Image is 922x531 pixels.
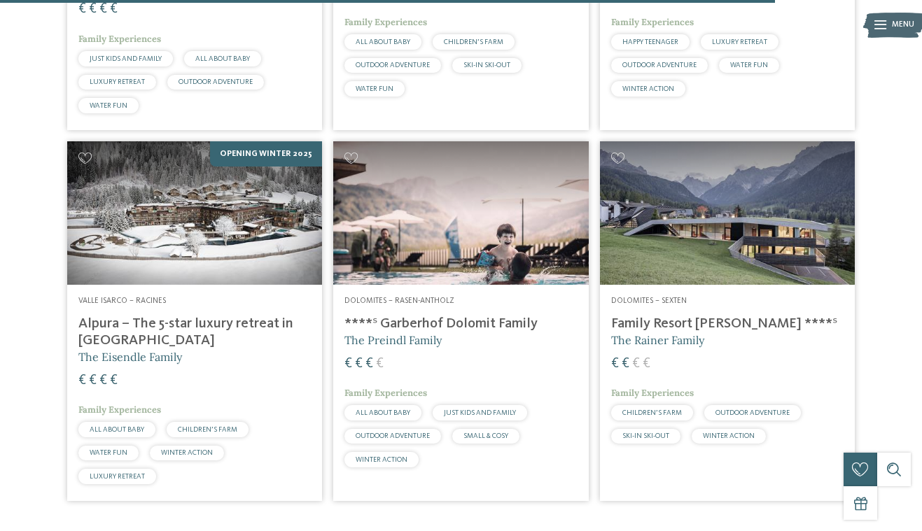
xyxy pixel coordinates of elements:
span: SMALL & COSY [463,432,508,439]
span: OUTDOOR ADVENTURE [622,62,697,69]
h4: ****ˢ Garberhof Dolomit Family [344,316,577,332]
h4: Alpura – The 5-star luxury retreat in [GEOGRAPHIC_DATA] [78,316,311,349]
h4: Family Resort [PERSON_NAME] ****ˢ [611,316,844,332]
span: Family Experiences [78,404,161,416]
span: HAPPY TEENAGER [622,38,678,45]
span: WINTER ACTION [622,85,674,92]
span: Family Experiences [344,16,427,28]
span: CHILDREN’S FARM [622,409,682,416]
span: € [365,357,373,371]
span: OUTDOOR ADVENTURE [179,78,253,85]
span: Dolomites – Sexten [611,297,687,305]
span: SKI-IN SKI-OUT [622,432,669,439]
span: Family Experiences [611,387,694,399]
span: WATER FUN [730,62,768,69]
span: The Eisendle Family [78,350,182,364]
span: ALL ABOUT BABY [90,426,144,433]
span: OUTDOOR ADVENTURE [715,409,790,416]
span: WINTER ACTION [356,456,407,463]
span: WINTER ACTION [161,449,213,456]
img: Family Resort Rainer ****ˢ [600,141,855,285]
img: Looking for family hotels? Find the best ones here! [67,141,322,285]
span: € [99,2,107,16]
a: Looking for family hotels? Find the best ones here! Dolomites – Sexten Family Resort [PERSON_NAME... [600,141,855,501]
span: € [622,357,629,371]
span: JUST KIDS AND FAMILY [444,409,516,416]
span: € [110,2,118,16]
span: Family Experiences [344,387,427,399]
span: The Preindl Family [344,333,442,347]
span: € [344,357,352,371]
span: WINTER ACTION [703,432,755,439]
span: WATER FUN [90,102,127,109]
span: € [355,357,363,371]
span: € [110,374,118,388]
span: OUTDOOR ADVENTURE [356,62,430,69]
span: € [376,357,384,371]
span: WATER FUN [356,85,393,92]
span: € [89,374,97,388]
span: € [89,2,97,16]
span: Family Experiences [78,33,161,45]
span: Family Experiences [611,16,694,28]
span: LUXURY RETREAT [90,78,145,85]
span: LUXURY RETREAT [712,38,767,45]
span: € [611,357,619,371]
span: The Rainer Family [611,333,704,347]
span: ALL ABOUT BABY [356,409,410,416]
span: € [643,357,650,371]
span: Valle Isarco – Racines [78,297,166,305]
span: ALL ABOUT BABY [195,55,250,62]
span: € [78,2,86,16]
span: CHILDREN’S FARM [178,426,237,433]
img: Looking for family hotels? Find the best ones here! [333,141,588,285]
span: € [78,374,86,388]
span: CHILDREN’S FARM [444,38,503,45]
span: WATER FUN [90,449,127,456]
span: ALL ABOUT BABY [356,38,410,45]
span: € [632,357,640,371]
span: € [99,374,107,388]
a: Looking for family hotels? Find the best ones here! Opening winter 2025 Valle Isarco – Racines Al... [67,141,322,501]
span: OUTDOOR ADVENTURE [356,432,430,439]
span: LUXURY RETREAT [90,473,145,480]
span: Dolomites – Rasen-Antholz [344,297,454,305]
a: Looking for family hotels? Find the best ones here! Dolomites – Rasen-Antholz ****ˢ Garberhof Dol... [333,141,588,501]
span: JUST KIDS AND FAMILY [90,55,162,62]
span: SKI-IN SKI-OUT [463,62,510,69]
